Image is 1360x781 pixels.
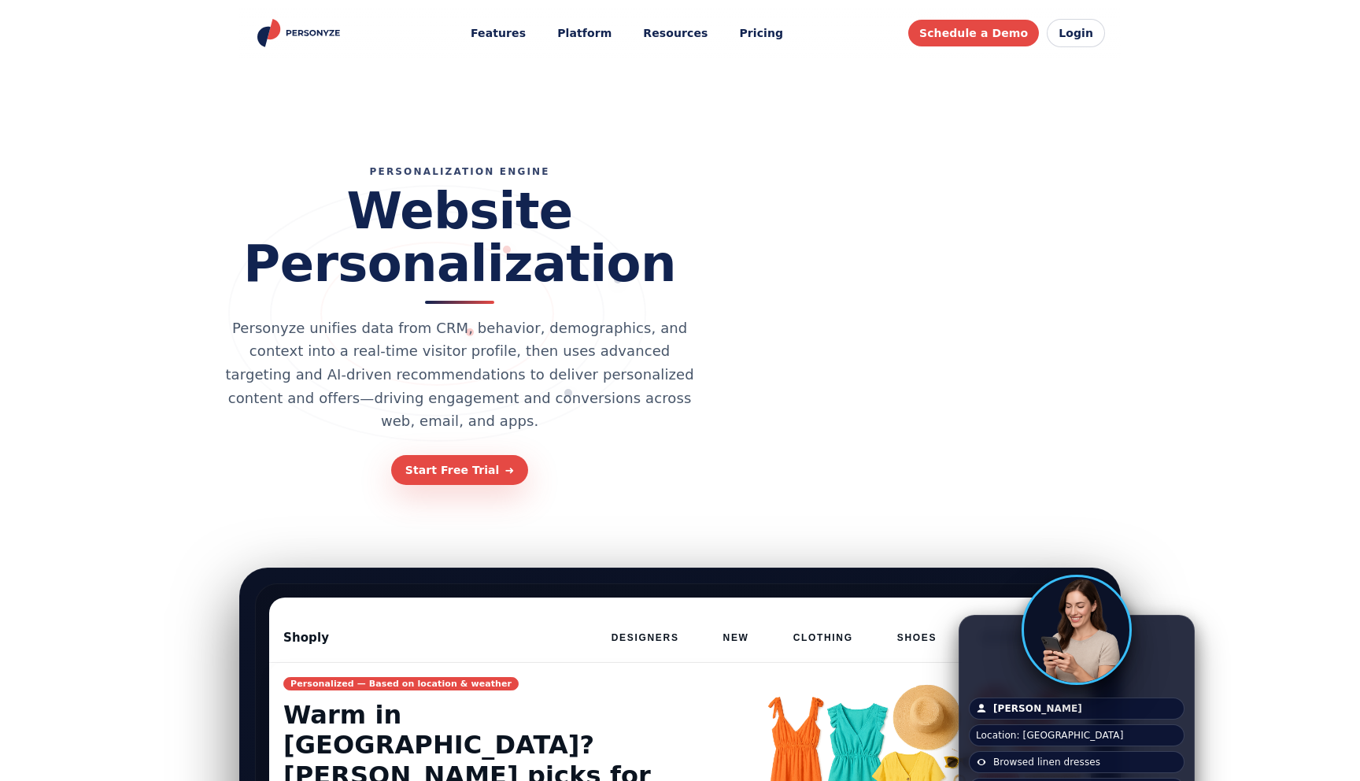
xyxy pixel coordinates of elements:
img: Personyze [255,19,346,47]
button: DESIGNERS [599,624,692,651]
div: Shoply [283,629,329,647]
header: Personyze site header [239,8,1121,59]
button: NEW [711,624,762,651]
button: SHOES [885,624,949,651]
a: Login [1047,19,1105,47]
a: Start Free Trial [391,455,529,485]
strong: [PERSON_NAME] [993,703,1082,714]
a: Schedule a Demo [908,20,1039,46]
a: Pricing [728,19,794,48]
span: Browsed linen dresses [993,755,1100,769]
p: Personyze unifies data from CRM, behavior, demographics, and context into a real-time visitor pro... [219,316,700,433]
span: Location: [GEOGRAPHIC_DATA] [976,728,1123,742]
button: Resources [632,19,719,48]
button: CLOTHING [781,624,866,651]
button: Features [460,19,537,48]
nav: Menu [599,624,1077,651]
a: Personyze home [255,19,346,47]
span: Personalized — Based on location & weather [283,677,519,690]
p: PERSONALIZATION ENGINE [370,166,550,177]
h1: Website Personalization [219,185,700,303]
a: Platform [546,19,623,48]
img: Visitor avatar [1024,577,1129,683]
nav: Main menu [460,19,794,48]
span: ➜ [505,465,515,476]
